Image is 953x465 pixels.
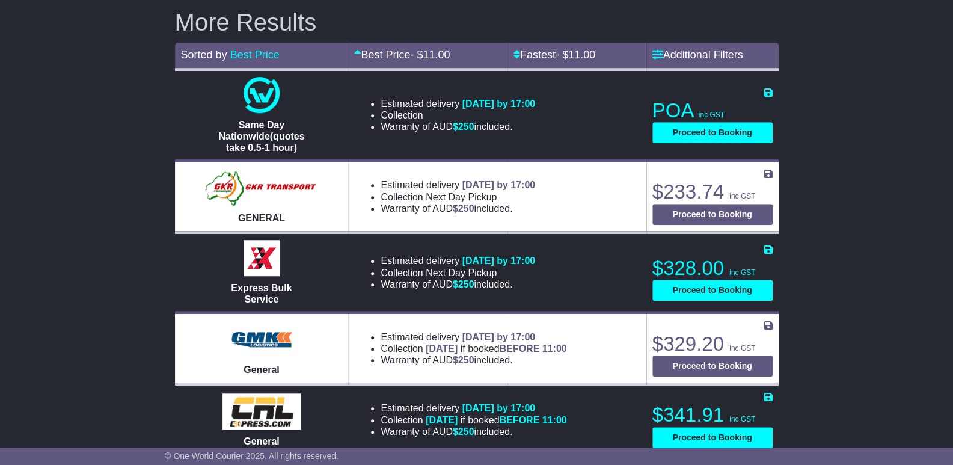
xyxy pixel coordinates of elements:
li: Collection [381,109,535,121]
li: Warranty of AUD included. [381,354,566,366]
span: Next Day Pickup [426,192,497,202]
span: $ [453,355,474,365]
span: GENERAL [238,213,285,223]
p: $233.74 [652,180,773,204]
span: if booked [426,343,566,354]
li: Estimated delivery [381,331,566,343]
li: Estimated delivery [381,402,566,414]
span: Sorted by [181,49,227,61]
span: 11:00 [542,343,567,354]
span: inc GST [729,268,755,277]
span: 250 [458,427,474,437]
li: Collection [381,267,535,279]
li: Warranty of AUD included. [381,203,535,214]
span: 250 [458,279,474,289]
span: - $ [556,49,595,61]
span: inc GST [699,111,725,119]
img: GMK Logistics: General [225,322,298,358]
h2: More Results [175,9,779,35]
span: [DATE] by 17:00 [462,256,535,266]
img: One World Courier: Same Day Nationwide(quotes take 0.5-1 hour) [244,77,280,113]
span: Same Day Nationwide(quotes take 0.5-1 hour) [218,120,304,153]
li: Warranty of AUD included. [381,426,566,437]
span: BEFORE [499,415,539,425]
img: Border Express: Express Bulk Service [244,240,280,276]
span: 11.00 [568,49,595,61]
span: $ [453,427,474,437]
button: Proceed to Booking [652,280,773,301]
span: 250 [458,203,474,214]
a: Additional Filters [652,49,743,61]
img: CRL: General [222,393,301,430]
img: GKR: GENERAL [204,170,319,206]
li: Estimated delivery [381,255,535,266]
a: Best Price- $11.00 [354,49,450,61]
span: 250 [458,122,474,132]
li: Estimated delivery [381,98,535,109]
span: Next Day Pickup [426,268,497,278]
span: if booked [426,415,566,425]
span: $ [453,203,474,214]
span: © One World Courier 2025. All rights reserved. [165,451,339,461]
li: Estimated delivery [381,179,535,191]
button: Proceed to Booking [652,204,773,225]
li: Collection [381,414,566,426]
span: $ [453,279,474,289]
p: $329.20 [652,332,773,356]
span: 11.00 [423,49,450,61]
a: Best Price [230,49,280,61]
span: [DATE] by 17:00 [462,332,535,342]
span: BEFORE [499,343,539,354]
span: [DATE] [426,415,458,425]
span: $ [453,122,474,132]
span: General [244,436,280,446]
span: [DATE] [426,343,458,354]
span: Express Bulk Service [231,283,292,304]
span: 11:00 [542,415,567,425]
span: - $ [410,49,450,61]
a: Fastest- $11.00 [513,49,595,61]
p: POA [652,99,773,123]
span: [DATE] by 17:00 [462,99,535,109]
span: [DATE] by 17:00 [462,180,535,190]
span: [DATE] by 17:00 [462,403,535,413]
span: General [244,365,280,375]
li: Collection [381,343,566,354]
li: Warranty of AUD included. [381,121,535,132]
li: Warranty of AUD included. [381,279,535,290]
span: inc GST [729,344,755,353]
button: Proceed to Booking [652,427,773,448]
p: $328.00 [652,256,773,280]
span: inc GST [729,415,755,423]
span: inc GST [729,192,755,200]
span: 250 [458,355,474,365]
button: Proceed to Booking [652,356,773,377]
p: $341.91 [652,403,773,427]
li: Collection [381,191,535,203]
button: Proceed to Booking [652,122,773,143]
